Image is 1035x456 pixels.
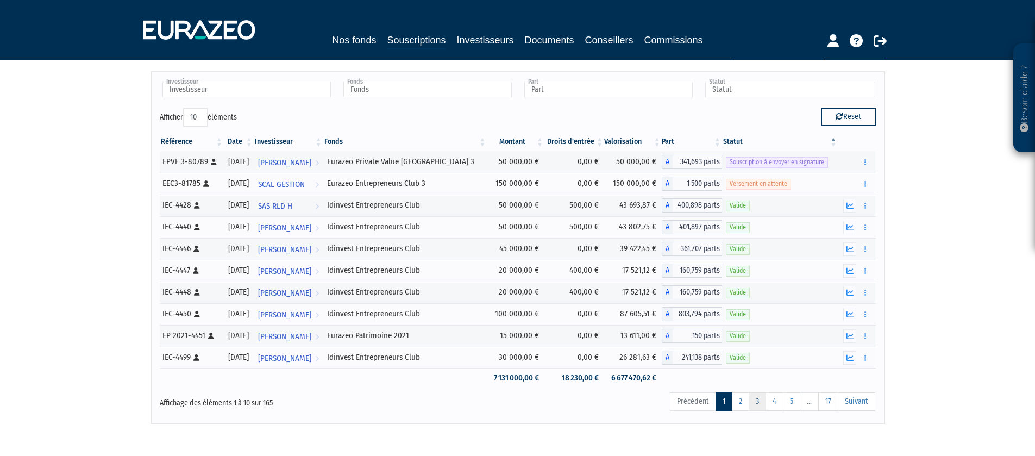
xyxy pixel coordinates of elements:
th: Référence : activer pour trier la colonne par ordre croissant [160,133,224,151]
div: [DATE] [228,178,250,189]
td: 50 000,00 € [487,195,544,216]
a: [PERSON_NAME] [254,260,323,282]
td: 50 000,00 € [487,151,544,173]
select: Afficheréléments [183,108,208,127]
td: 43 693,87 € [604,195,662,216]
div: IEC-4428 [162,199,220,211]
td: 0,00 € [544,325,604,347]
i: Voir l'investisseur [315,261,319,282]
th: Statut : activer pour trier la colonne par ordre d&eacute;croissant [722,133,838,151]
span: SAS RLD H [258,196,292,216]
i: [Français] Personne physique [203,180,209,187]
a: Documents [525,33,574,48]
div: [DATE] [228,352,250,363]
a: [PERSON_NAME] [254,303,323,325]
span: 150 parts [673,329,722,343]
span: 361,707 parts [673,242,722,256]
span: [PERSON_NAME] [258,153,311,173]
td: 0,00 € [544,347,604,368]
div: [DATE] [228,286,250,298]
span: 401,897 parts [673,220,722,234]
a: SCAL GESTION [254,173,323,195]
span: A [662,264,673,278]
div: Idinvest Entrepreneurs Club [327,265,483,276]
td: 43 802,75 € [604,216,662,238]
div: IEC-4448 [162,286,220,298]
i: Voir l'investisseur [315,305,319,325]
td: 26 281,63 € [604,347,662,368]
a: 17 [818,392,838,411]
span: [PERSON_NAME] [258,240,311,260]
div: IEC-4499 [162,352,220,363]
td: 45 000,00 € [487,238,544,260]
div: [DATE] [228,265,250,276]
span: A [662,351,673,365]
div: A - Idinvest Entrepreneurs Club [662,285,722,299]
a: 5 [783,392,800,411]
span: 400,898 parts [673,198,722,213]
td: 500,00 € [544,195,604,216]
span: Versement en attente [726,179,791,189]
td: 500,00 € [544,216,604,238]
i: Voir l'investisseur [315,240,319,260]
td: 150 000,00 € [487,173,544,195]
span: A [662,285,673,299]
i: Voir l'investisseur [315,283,319,303]
th: Investisseur: activer pour trier la colonne par ordre croissant [254,133,323,151]
span: [PERSON_NAME] [258,327,311,347]
button: Reset [821,108,876,126]
th: Date: activer pour trier la colonne par ordre croissant [224,133,254,151]
a: 3 [749,392,766,411]
i: [Français] Personne physique [208,333,214,339]
div: IEC-4447 [162,265,220,276]
th: Montant: activer pour trier la colonne par ordre croissant [487,133,544,151]
td: 39 422,45 € [604,238,662,260]
a: Souscriptions [387,33,446,49]
div: Idinvest Entrepreneurs Club [327,221,483,233]
a: [PERSON_NAME] [254,238,323,260]
span: [PERSON_NAME] [258,283,311,303]
div: IEC-4446 [162,243,220,254]
td: 87 605,51 € [604,303,662,325]
span: 241,138 parts [673,351,722,365]
div: EPVE 3-80789 [162,156,220,167]
td: 0,00 € [544,303,604,325]
div: A - Eurazeo Patrimoine 2021 [662,329,722,343]
div: Eurazeo Patrimoine 2021 [327,330,483,341]
td: 15 000,00 € [487,325,544,347]
label: Afficher éléments [160,108,237,127]
span: [PERSON_NAME] [258,305,311,325]
a: Nos fonds [332,33,376,48]
a: 4 [766,392,783,411]
th: Part: activer pour trier la colonne par ordre croissant [662,133,722,151]
span: A [662,329,673,343]
i: [Français] Personne physique [193,267,199,274]
img: 1732889491-logotype_eurazeo_blanc_rvb.png [143,20,255,40]
span: 1 500 parts [673,177,722,191]
span: [PERSON_NAME] [258,348,311,368]
i: [Français] Personne physique [193,246,199,252]
span: Valide [726,201,750,211]
i: [Français] Personne physique [211,159,217,165]
a: 2 [732,392,749,411]
span: A [662,307,673,321]
div: A - Eurazeo Entrepreneurs Club 3 [662,177,722,191]
span: A [662,220,673,234]
span: 160,759 parts [673,264,722,278]
span: 803,794 parts [673,307,722,321]
a: Investisseurs [456,33,513,48]
div: Affichage des éléments 1 à 10 sur 165 [160,391,449,409]
span: 341,693 parts [673,155,722,169]
div: IEC-4440 [162,221,220,233]
a: [PERSON_NAME] [254,347,323,368]
td: 6 677 470,62 € [604,368,662,388]
div: A - Idinvest Entrepreneurs Club [662,220,722,234]
td: 150 000,00 € [604,173,662,195]
td: 400,00 € [544,282,604,303]
a: 1 [716,392,732,411]
a: [PERSON_NAME] [254,216,323,238]
div: Eurazeo Private Value [GEOGRAPHIC_DATA] 3 [327,156,483,167]
div: A - Idinvest Entrepreneurs Club [662,242,722,256]
th: Fonds: activer pour trier la colonne par ordre croissant [323,133,487,151]
a: [PERSON_NAME] [254,151,323,173]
